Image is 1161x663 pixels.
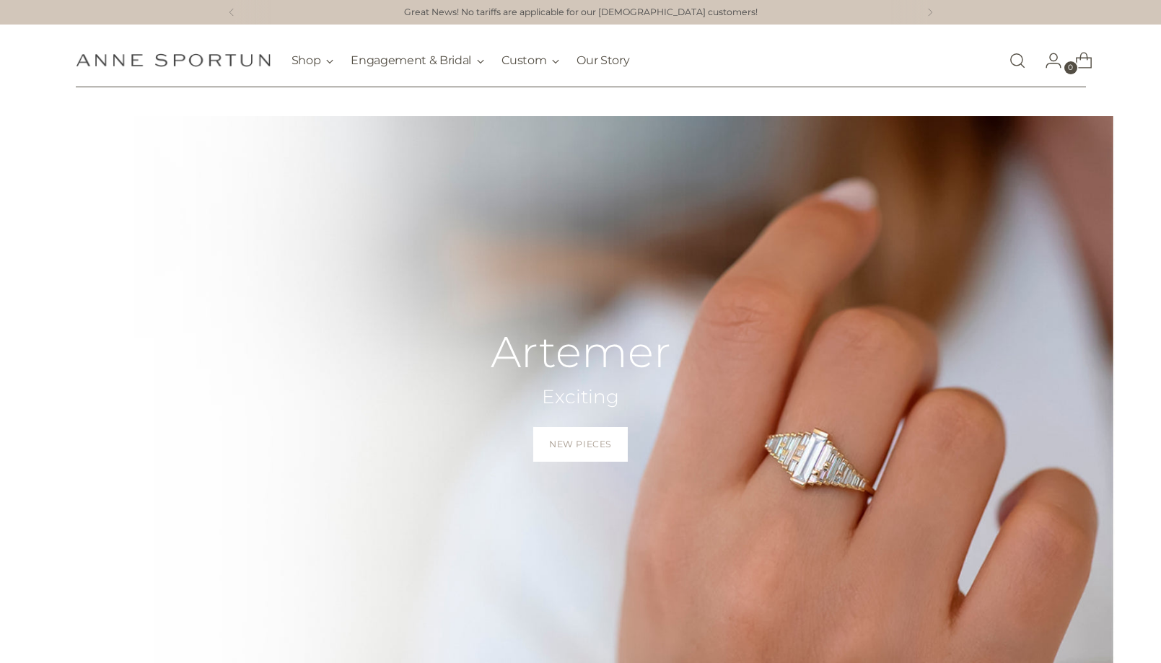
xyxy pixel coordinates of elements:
button: Shop [292,45,334,76]
a: Open cart modal [1064,46,1092,75]
button: Custom [501,45,559,76]
a: Go to the account page [1033,46,1062,75]
h2: Artemer [491,328,671,376]
a: Our Story [577,45,629,76]
a: Anne Sportun Fine Jewellery [76,53,271,67]
a: Open search modal [1003,46,1032,75]
span: 0 [1064,61,1077,74]
button: Engagement & Bridal [351,45,484,76]
h2: Exciting [491,385,671,410]
span: New Pieces [549,438,612,451]
a: Great News! No tariffs are applicable for our [DEMOGRAPHIC_DATA] customers! [404,6,758,19]
a: New Pieces [533,427,628,462]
